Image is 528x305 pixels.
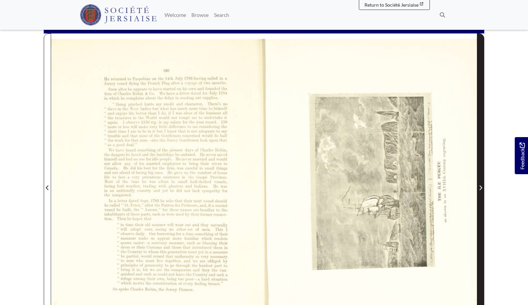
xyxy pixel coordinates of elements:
[364,2,419,8] span: Return to Société Jersiaise
[80,3,157,27] a: Société Jersiaise logo
[189,8,211,22] a: Browse
[80,4,157,25] img: Société Jersiaise
[518,143,526,170] span: Feedback
[162,8,189,22] a: Welcome
[211,8,232,22] a: Search
[515,137,528,174] a: Would you like to provide feedback?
